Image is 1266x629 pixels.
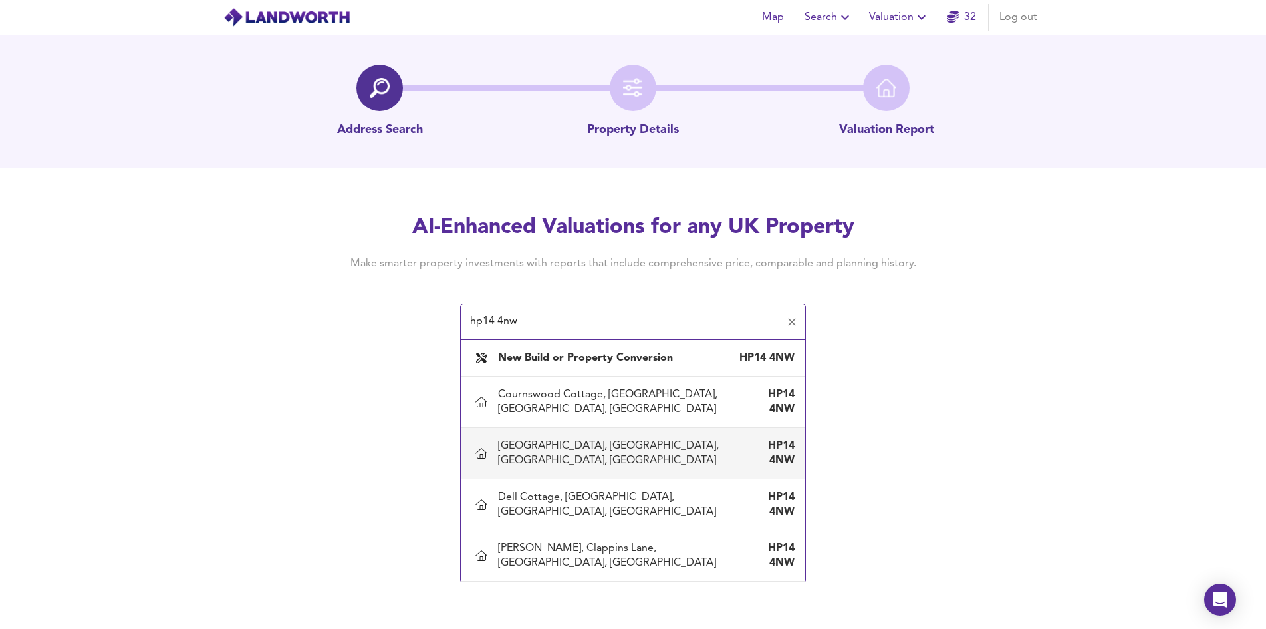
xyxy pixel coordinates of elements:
[783,313,801,331] button: Clear
[999,8,1037,27] span: Log out
[623,78,643,98] img: filter-icon
[741,387,795,417] div: HP14 4NW
[466,310,780,335] input: Enter a postcode to start...
[498,541,741,570] div: [PERSON_NAME], Clappins Lane, [GEOGRAPHIC_DATA], [GEOGRAPHIC_DATA]
[498,439,741,468] div: [GEOGRAPHIC_DATA], [GEOGRAPHIC_DATA], [GEOGRAPHIC_DATA], [GEOGRAPHIC_DATA]
[1204,584,1236,616] div: Open Intercom Messenger
[330,213,936,242] h2: AI-Enhanced Valuations for any UK Property
[876,78,896,98] img: home-icon
[370,78,390,98] img: search-icon
[330,256,936,271] h4: Make smarter property investments with reports that include comprehensive price, comparable and p...
[869,8,930,27] span: Valuation
[741,490,795,519] div: HP14 4NW
[498,490,741,519] div: Dell Cottage, [GEOGRAPHIC_DATA], [GEOGRAPHIC_DATA], [GEOGRAPHIC_DATA]
[498,353,673,363] b: New Build or Property Conversion
[587,122,679,139] p: Property Details
[498,387,741,417] div: Cournswood Cottage, [GEOGRAPHIC_DATA], [GEOGRAPHIC_DATA], [GEOGRAPHIC_DATA]
[994,4,1043,31] button: Log out
[739,351,795,365] div: HP14 4NW
[799,4,858,31] button: Search
[337,122,423,139] p: Address Search
[805,8,853,27] span: Search
[751,4,794,31] button: Map
[839,122,934,139] p: Valuation Report
[940,4,983,31] button: 32
[741,439,795,468] div: HP14 4NW
[223,7,350,27] img: logo
[757,8,789,27] span: Map
[741,541,795,570] div: HP14 4NW
[864,4,935,31] button: Valuation
[947,8,976,27] a: 32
